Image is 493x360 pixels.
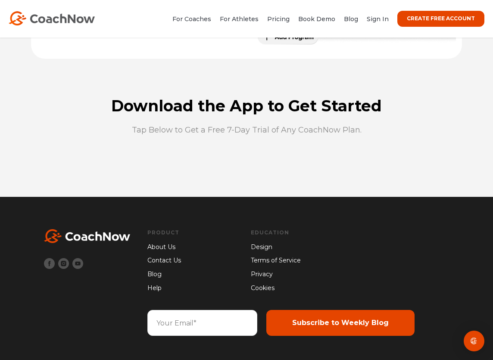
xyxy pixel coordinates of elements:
[44,258,55,269] img: Facebook
[298,15,335,23] a: Book Demo
[251,229,346,236] a: Education
[220,15,259,23] a: For Athletes
[251,284,346,293] a: Cookies
[464,331,484,351] div: Open Intercom Messenger
[147,284,181,293] a: Help
[193,166,300,188] iframe: Embedded CTA
[267,15,290,23] a: Pricing
[58,258,69,269] img: Instagram
[367,15,389,23] a: Sign In
[147,270,181,279] a: Blog
[251,270,346,279] a: Privacy
[147,229,181,293] div: Navigation Menu
[44,229,130,243] img: White CoachNow Logo
[251,243,346,252] a: Design
[147,229,181,236] a: Product
[251,229,346,293] div: Navigation Menu
[397,11,484,27] a: CREATE FREE ACCOUNT
[147,243,181,252] a: About Us
[40,125,453,136] p: Tap Below to Get a Free 7-Day Trial of Any CoachNow Plan.
[147,256,181,265] a: Contact Us
[172,15,211,23] a: For Coaches
[147,310,257,336] input: Your Email*
[40,98,453,114] h2: Download the App to Get Started
[344,15,358,23] a: Blog
[72,258,83,269] img: Youtube
[251,256,346,265] a: Terms of Service
[9,11,95,25] img: CoachNow Logo
[266,310,415,336] input: Subscribe to Weekly Blog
